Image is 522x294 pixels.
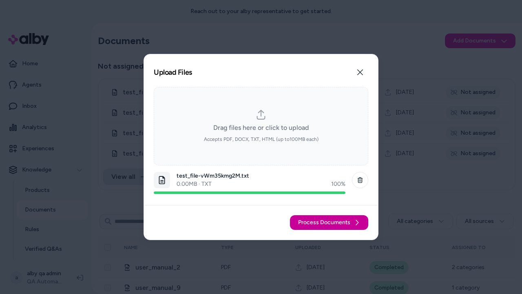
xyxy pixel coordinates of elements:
[177,172,345,180] p: test_file-vWm35kmg2M.txt
[154,169,368,230] ol: dropzone-file-list
[213,123,309,133] span: Drag files here or click to upload
[154,169,368,197] li: dropzone-file-list-item
[298,218,350,227] span: Process Documents
[154,69,192,76] h2: Upload Files
[290,215,368,230] button: Process Documents
[154,87,368,165] div: dropzone
[331,180,345,188] div: 100 %
[177,180,212,188] p: 0.00 MB · TXT
[204,136,319,143] span: Accepts PDF, DOCX, TXT, HTML (up to 100 MB each)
